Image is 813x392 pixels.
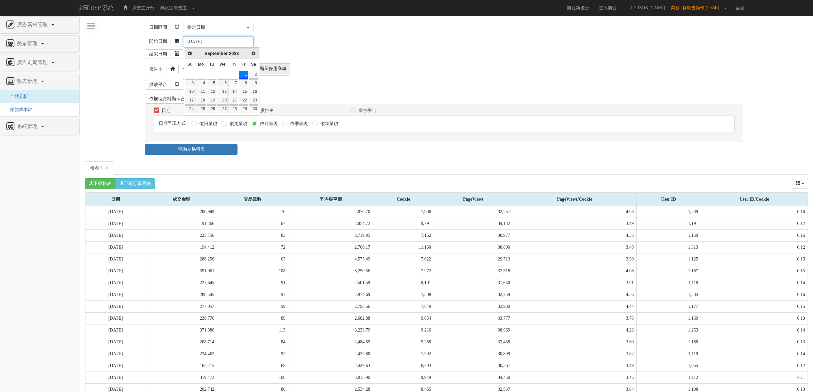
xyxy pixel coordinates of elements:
[701,265,808,277] td: 0.15
[105,164,109,172] span: ×
[288,206,373,218] td: 2,870.70
[185,79,195,87] a: 3
[249,88,258,96] a: 16
[637,324,701,336] td: 1,253
[288,193,373,206] div: 平均客單價
[373,348,434,360] td: 7,992
[513,253,636,265] td: 3.90
[513,265,636,277] td: 4.08
[5,122,75,132] a: 系統管理
[288,348,373,360] td: 2,439.80
[105,165,109,172] button: Close
[217,312,288,324] td: 89
[5,107,32,112] a: 媒體成本比
[637,336,701,348] td: 1,188
[373,277,434,289] td: 8,101
[207,88,216,96] a: 12
[207,79,216,87] a: 5
[217,241,288,253] td: 72
[701,312,808,324] td: 0.13
[637,206,701,218] td: 1,239
[146,336,217,348] td: 208,714
[513,229,636,241] td: 4.33
[670,5,722,10] span: [業務_有廣告操作 (2024)]
[5,76,75,87] a: 報表管理
[288,289,373,300] td: 2,974.69
[5,94,28,99] a: 全站分析
[373,218,434,229] td: 9,791
[85,324,146,336] td: [DATE]
[701,218,808,229] td: 0.12
[637,360,701,372] td: 1,055
[5,39,75,49] a: 受眾管理
[434,206,513,218] td: 32,257
[251,62,256,67] span: Saturday
[701,206,808,218] td: 0.16
[288,360,373,372] td: 2,429.63
[249,97,258,105] a: 23
[701,229,808,241] td: 0.16
[146,289,217,300] td: 288,545
[701,300,808,312] td: 0.15
[434,312,513,324] td: 33,777
[196,88,206,96] a: 11
[288,300,373,312] td: 2,798.56
[701,277,808,289] td: 0.14
[373,253,434,265] td: 7,622
[513,289,636,300] td: 4.36
[258,121,278,127] label: 依月呈現
[207,105,216,113] a: 26
[319,121,338,127] label: 依年呈現
[701,372,808,383] td: 0.11
[205,51,228,56] span: September
[217,324,288,336] td: 115
[513,218,636,229] td: 3.49
[217,360,288,372] td: 68
[701,289,808,300] td: 0.16
[85,348,146,360] td: [DATE]
[146,300,217,312] td: 277,057
[229,97,238,105] a: 21
[217,372,288,383] td: 106
[434,360,513,372] td: 30,367
[85,193,146,206] div: 日期
[513,312,636,324] td: 3.73
[85,312,146,324] td: [DATE]
[85,336,146,348] td: [DATE]
[241,62,246,67] span: Friday
[637,348,701,360] td: 1,119
[146,360,217,372] td: 165,215
[373,241,434,253] td: 11,160
[217,97,228,105] a: 20
[249,79,258,87] a: 9
[250,49,258,57] a: Next
[159,121,190,126] span: 日期呈現方式：
[146,277,217,289] td: 227,645
[513,336,636,348] td: 3.60
[229,105,238,113] a: 28
[513,241,636,253] td: 3.48
[434,289,513,300] td: 32,759
[373,229,434,241] td: 7,152
[198,121,217,127] label: 依日呈現
[434,372,513,383] td: 34,450
[217,193,288,206] div: 交易筆數
[701,193,808,206] div: User ID/Cookie
[229,51,239,56] span: 2023
[373,312,434,324] td: 9,054
[220,62,226,67] span: Wednesday
[146,253,217,265] td: 288,256
[373,324,434,336] td: 9,216
[288,336,373,348] td: 2,484.69
[513,193,636,206] div: PageViews/Cookie
[434,229,513,241] td: 30,977
[288,241,373,253] td: 2,700.17
[434,253,513,265] td: 29,713
[217,253,288,265] td: 63
[146,193,217,206] div: 成交金額
[792,178,809,189] button: columns
[15,41,41,46] span: 受眾管理
[15,78,41,84] span: 報表管理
